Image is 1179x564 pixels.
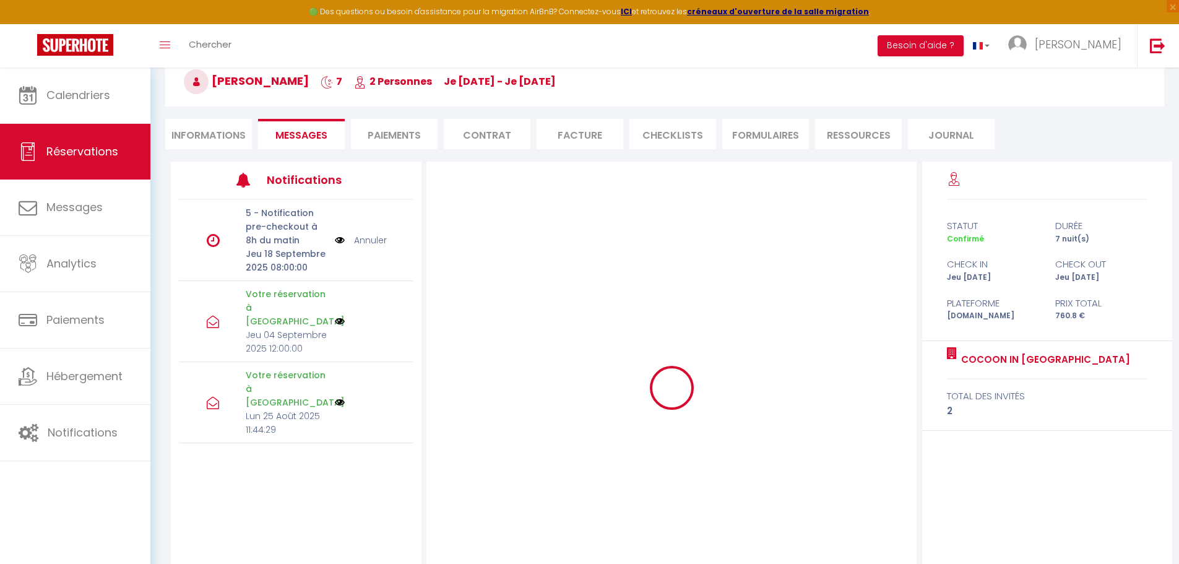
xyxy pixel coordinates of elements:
[939,219,1047,233] div: statut
[1047,233,1155,245] div: 7 nuit(s)
[46,312,105,328] span: Paiements
[939,310,1047,322] div: [DOMAIN_NAME]
[947,233,984,244] span: Confirmé
[939,272,1047,284] div: Jeu [DATE]
[999,24,1137,67] a: ... [PERSON_NAME]
[321,74,342,89] span: 7
[335,397,345,407] img: NO IMAGE
[815,119,902,149] li: Ressources
[335,233,345,247] img: NO IMAGE
[354,74,432,89] span: 2 Personnes
[46,199,103,215] span: Messages
[246,328,327,355] p: Jeu 04 Septembre 2025 12:00:00
[947,404,1147,419] div: 2
[621,6,632,17] a: ICI
[37,34,113,56] img: Super Booking
[947,389,1147,404] div: total des invités
[1150,38,1165,53] img: logout
[246,206,327,247] p: 5 - Notification pre-checkout à 8h du matin
[1008,35,1027,54] img: ...
[939,296,1047,311] div: Plateforme
[1047,296,1155,311] div: Prix total
[629,119,716,149] li: CHECKLISTS
[1047,310,1155,322] div: 760.8 €
[537,119,623,149] li: Facture
[1035,37,1121,52] span: [PERSON_NAME]
[179,24,241,67] a: Chercher
[335,316,345,326] img: NO IMAGE
[189,38,231,51] span: Chercher
[246,287,327,328] p: Votre réservation à [GEOGRAPHIC_DATA]
[48,425,118,440] span: Notifications
[878,35,964,56] button: Besoin d'aide ?
[46,256,97,271] span: Analytics
[687,6,869,17] a: créneaux d'ouverture de la salle migration
[46,87,110,103] span: Calendriers
[184,73,309,89] span: [PERSON_NAME]
[1047,219,1155,233] div: durée
[908,119,995,149] li: Journal
[46,144,118,159] span: Réservations
[267,166,365,194] h3: Notifications
[957,352,1130,367] a: Cocoon In [GEOGRAPHIC_DATA]
[246,409,327,436] p: Lun 25 Août 2025 11:44:29
[351,119,438,149] li: Paiements
[354,233,387,247] a: Annuler
[1047,272,1155,284] div: Jeu [DATE]
[10,5,47,42] button: Ouvrir le widget de chat LiveChat
[46,368,123,384] span: Hébergement
[722,119,809,149] li: FORMULAIRES
[246,368,327,409] p: Votre réservation à [GEOGRAPHIC_DATA]
[939,257,1047,272] div: check in
[444,119,530,149] li: Contrat
[165,119,252,149] li: Informations
[1047,257,1155,272] div: check out
[275,128,327,142] span: Messages
[246,247,327,274] p: Jeu 18 Septembre 2025 08:00:00
[444,74,556,89] span: je [DATE] - je [DATE]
